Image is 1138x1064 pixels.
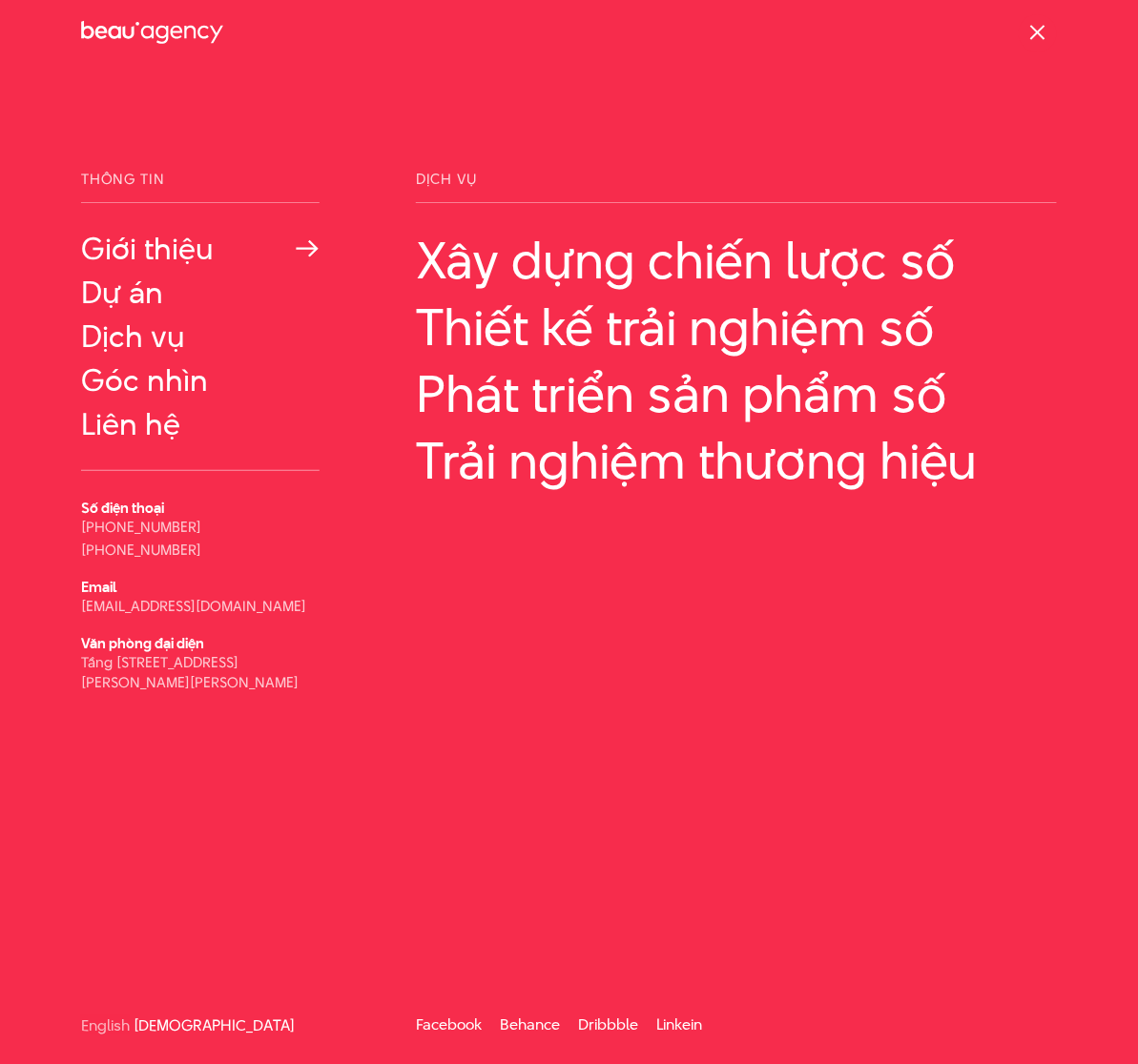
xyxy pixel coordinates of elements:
[81,633,204,653] b: Văn phòng đại diện
[81,517,201,537] a: [PHONE_NUMBER]
[578,1014,638,1036] a: Dribbble
[500,1014,560,1036] a: Behance
[81,577,116,597] b: Email
[416,172,1057,203] span: Dịch vụ
[656,1014,702,1036] a: Linkein
[416,232,1057,289] a: Xây dựng chiến lược số
[81,498,164,518] b: Số điện thoại
[81,652,320,692] p: Tầng [STREET_ADDRESS][PERSON_NAME][PERSON_NAME]
[416,1014,482,1036] a: Facebook
[134,1019,295,1033] a: [DEMOGRAPHIC_DATA]
[416,298,1057,356] a: Thiết kế trải nghiệm số
[81,407,320,441] a: Liên hệ
[81,276,320,310] a: Dự án
[81,540,201,560] a: [PHONE_NUMBER]
[416,365,1057,422] a: Phát triển sản phẩm số
[81,596,306,616] a: [EMAIL_ADDRESS][DOMAIN_NAME]
[81,1019,130,1033] a: English
[416,432,1057,489] a: Trải nghiệm thương hiệu
[81,363,320,398] a: Góc nhìn
[81,172,320,203] span: Thông tin
[81,232,320,266] a: Giới thiệu
[81,319,320,354] a: Dịch vụ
